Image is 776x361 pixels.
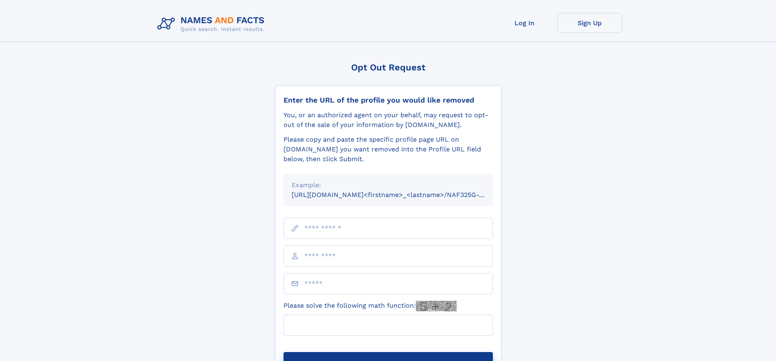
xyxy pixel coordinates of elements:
[284,96,493,105] div: Enter the URL of the profile you would like removed
[284,135,493,164] div: Please copy and paste the specific profile page URL on [DOMAIN_NAME] you want removed into the Pr...
[292,180,485,190] div: Example:
[154,13,271,35] img: Logo Names and Facts
[292,191,508,199] small: [URL][DOMAIN_NAME]<firstname>_<lastname>/NAF325G-xxxxxxxx
[284,110,493,130] div: You, or an authorized agent on your behalf, may request to opt-out of the sale of your informatio...
[492,13,557,33] a: Log In
[557,13,622,33] a: Sign Up
[284,301,457,311] label: Please solve the following math function:
[275,62,501,72] div: Opt Out Request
